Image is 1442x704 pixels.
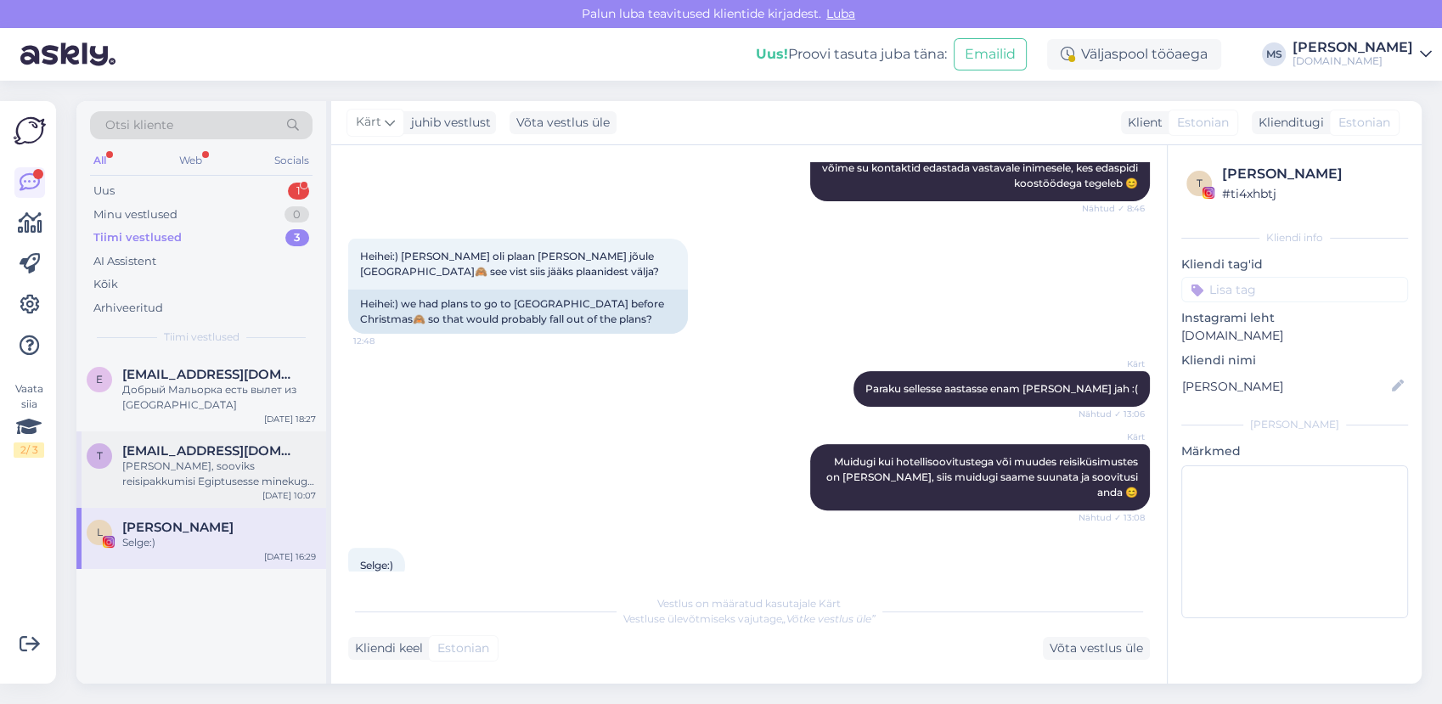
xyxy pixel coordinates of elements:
[1121,114,1163,132] div: Klient
[1181,277,1408,302] input: Lisa tag
[1222,164,1403,184] div: [PERSON_NAME]
[122,520,234,535] span: Liisa-Maria Connor
[348,639,423,657] div: Kliendi keel
[1181,230,1408,245] div: Kliendi info
[93,253,156,270] div: AI Assistent
[782,612,876,625] i: „Võtke vestlus üle”
[1181,309,1408,327] p: Instagrami leht
[657,597,841,610] span: Vestlus on määratud kasutajale Kärt
[1293,41,1413,54] div: [PERSON_NAME]
[96,373,103,386] span: e
[1293,41,1432,68] a: [PERSON_NAME][DOMAIN_NAME]
[1197,177,1203,189] span: t
[271,149,313,172] div: Socials
[97,449,103,462] span: t
[360,250,659,278] span: Heihei:) [PERSON_NAME] oli plaan [PERSON_NAME] jõule [GEOGRAPHIC_DATA]🙈 see vist siis jääks plaan...
[14,381,44,458] div: Vaata siia
[360,559,393,572] span: Selge:)
[404,114,491,132] div: juhib vestlust
[437,639,489,657] span: Estonian
[122,535,316,550] div: Selge:)
[93,300,163,317] div: Arhiveeritud
[90,149,110,172] div: All
[93,276,118,293] div: Kõik
[1181,327,1408,345] p: [DOMAIN_NAME]
[1182,377,1388,396] input: Lisa nimi
[97,526,103,538] span: L
[264,413,316,425] div: [DATE] 18:27
[1081,431,1145,443] span: Kärt
[122,367,299,382] span: eliisja@hotmail.com
[176,149,206,172] div: Web
[1081,202,1145,215] span: Nähtud ✓ 8:46
[288,183,309,200] div: 1
[264,550,316,563] div: [DATE] 16:29
[510,111,617,134] div: Võta vestlus üle
[756,46,788,62] b: Uus!
[1338,114,1390,132] span: Estonian
[285,229,309,246] div: 3
[1262,42,1286,66] div: MS
[1293,54,1413,68] div: [DOMAIN_NAME]
[623,612,876,625] span: Vestluse ülevõtmiseks vajutage
[1181,352,1408,369] p: Kliendi nimi
[356,113,381,132] span: Kärt
[821,6,860,21] span: Luba
[756,44,947,65] div: Proovi tasuta juba täna:
[14,442,44,458] div: 2 / 3
[865,382,1138,395] span: Paraku sellesse aastasse enam [PERSON_NAME] jah :(
[1181,442,1408,460] p: Märkmed
[1047,39,1221,70] div: Väljaspool tööaega
[353,335,417,347] span: 12:48
[262,489,316,502] div: [DATE] 10:07
[105,116,173,134] span: Otsi kliente
[1079,511,1145,524] span: Nähtud ✓ 13:08
[122,443,299,459] span: tibulinnu2015@gmail.com
[93,206,177,223] div: Minu vestlused
[348,290,688,334] div: Heihei:) we had plans to go to [GEOGRAPHIC_DATA] before Christmas🙈 so that would probably fall ou...
[1181,417,1408,432] div: [PERSON_NAME]
[1043,637,1150,660] div: Võta vestlus üle
[1252,114,1324,132] div: Klienditugi
[1177,114,1229,132] span: Estonian
[954,38,1027,70] button: Emailid
[826,455,1141,498] span: Muidugi kui hotellisoovitustega või muudes reisiküsimustes on [PERSON_NAME], siis muidugi saame s...
[14,115,46,147] img: Askly Logo
[93,183,115,200] div: Uus
[122,382,316,413] div: Добрый Мальорка есть вылет из [GEOGRAPHIC_DATA]
[1081,358,1145,370] span: Kärt
[93,229,182,246] div: Tiimi vestlused
[1181,256,1408,273] p: Kliendi tag'id
[122,459,316,489] div: [PERSON_NAME], sooviks reisipakkumisi Egiptusesse minekuga 09.09 5* ja 7 ööd. Tervitades Berit
[1222,184,1403,203] div: # ti4xhbtj
[1079,408,1145,420] span: Nähtud ✓ 13:06
[164,329,239,345] span: Tiimi vestlused
[284,206,309,223] div: 0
